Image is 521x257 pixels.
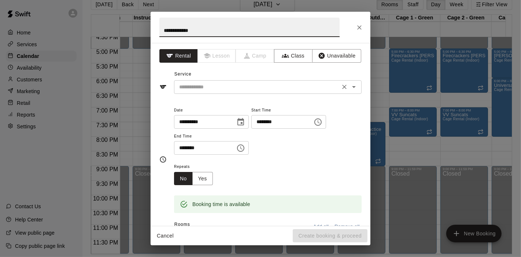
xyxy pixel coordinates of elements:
[233,115,248,129] button: Choose date, selected date is Sep 11, 2025
[312,49,361,63] button: Unavailable
[236,49,274,63] span: Camps can only be created in the Services page
[353,21,366,34] button: Close
[159,83,167,91] svg: Service
[174,172,213,186] div: outlined button group
[174,106,249,115] span: Date
[159,156,167,163] svg: Timing
[192,172,213,186] button: Yes
[349,82,359,92] button: Open
[198,49,236,63] span: Lessons must be created in the Services page first
[174,222,190,227] span: Rooms
[174,132,249,142] span: End Time
[274,49,313,63] button: Class
[311,115,325,129] button: Choose time, selected time is 5:00 PM
[233,141,248,155] button: Choose time, selected time is 7:00 PM
[159,49,198,63] button: Rental
[309,221,333,232] button: Add all
[174,71,192,77] span: Service
[339,82,350,92] button: Clear
[154,229,177,243] button: Cancel
[251,106,326,115] span: Start Time
[192,198,250,211] div: Booking time is available
[174,172,193,186] button: No
[333,221,362,232] button: Remove all
[174,162,219,172] span: Repeats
